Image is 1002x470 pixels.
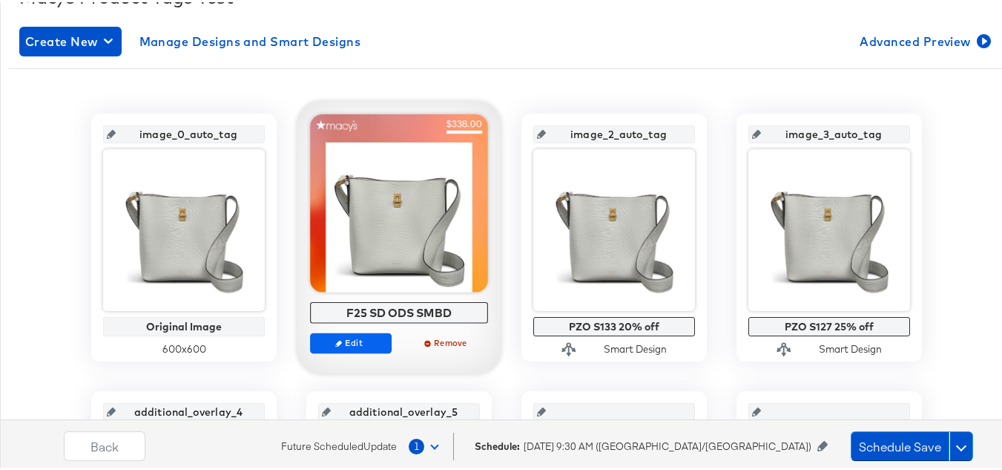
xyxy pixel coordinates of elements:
button: Schedule Save [851,429,949,459]
div: F25 SD ODS SMBD [314,304,484,317]
div: PZO S127 25% off [752,319,906,330]
button: Edit [310,330,392,351]
span: Advanced Preview [860,29,988,50]
span: Future Scheduled Update [281,437,397,451]
div: Smart Design [604,340,667,354]
div: PZO S133 20% off [537,319,691,330]
span: 1 [409,437,424,452]
div: [DATE] 9:30 AM ([GEOGRAPHIC_DATA]/[GEOGRAPHIC_DATA]) [475,437,847,451]
span: Remove [413,335,481,346]
div: Smart Design [819,340,882,354]
button: Back [64,429,145,459]
div: 600 x 600 [103,340,265,354]
span: Create New [25,29,116,50]
button: Create New [19,25,122,54]
div: Original Image [107,319,261,330]
button: Remove [406,330,488,351]
div: Schedule: [475,437,520,451]
span: Manage Designs and Smart Designs [139,29,361,50]
button: Manage Designs and Smart Designs [134,25,367,54]
button: Advanced Preview [854,25,994,54]
button: 1 [408,431,446,457]
span: Edit [317,335,385,346]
